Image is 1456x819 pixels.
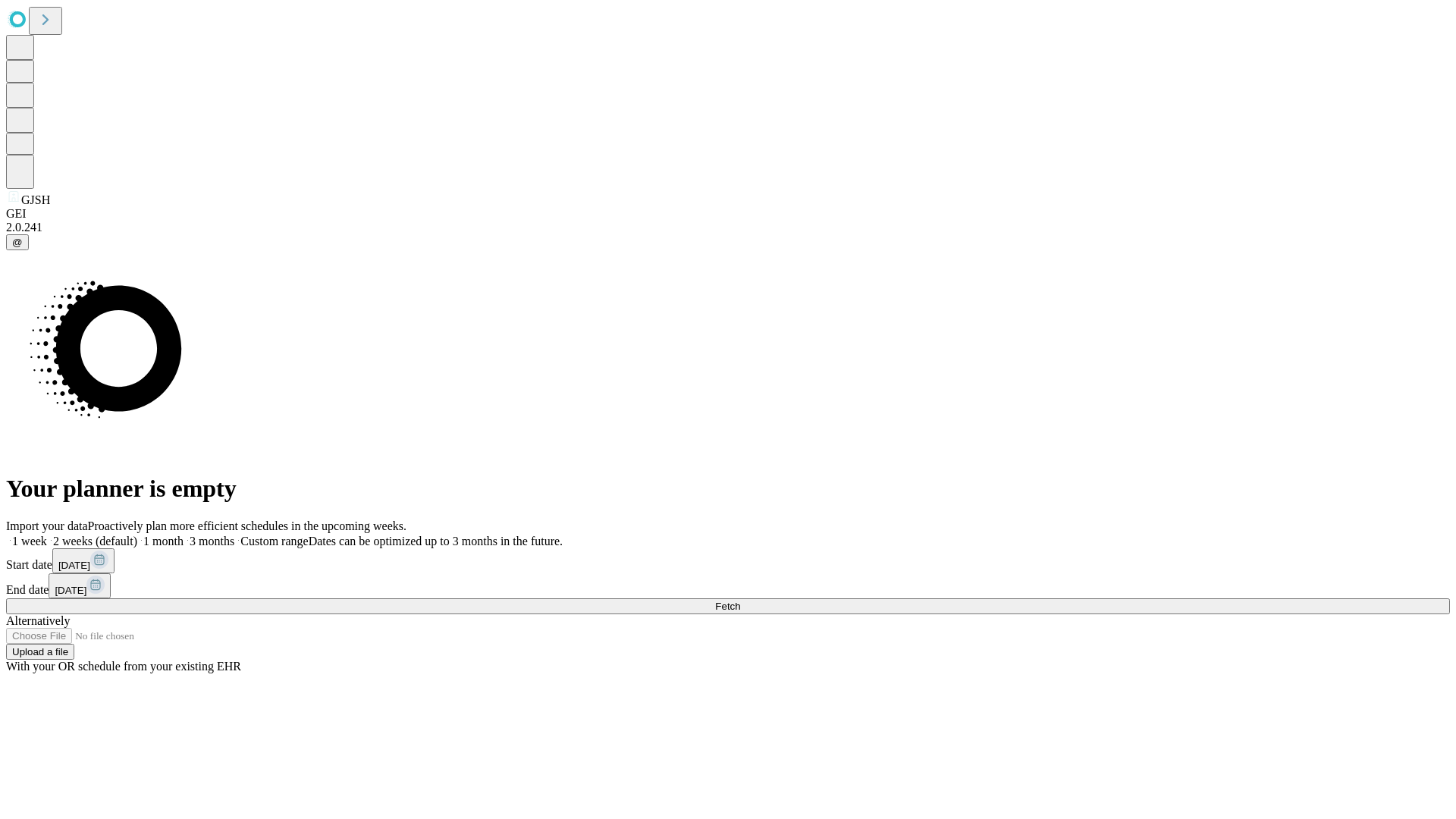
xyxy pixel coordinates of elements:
button: Upload a file [6,644,74,660]
span: Alternatively [6,614,70,627]
span: 2 weeks (default) [53,535,137,548]
span: Fetch [715,601,740,612]
span: Import your data [6,519,88,532]
button: [DATE] [52,548,115,573]
span: @ [12,237,23,248]
div: 2.0.241 [6,221,1450,234]
button: @ [6,234,29,250]
span: 1 week [12,535,47,548]
span: 1 month [143,535,184,548]
span: Custom range [240,535,308,548]
span: 3 months [190,535,234,548]
span: [DATE] [55,585,86,596]
div: Start date [6,548,1450,573]
button: Fetch [6,598,1450,614]
span: With your OR schedule from your existing EHR [6,660,241,673]
div: End date [6,573,1450,598]
h1: Your planner is empty [6,475,1450,503]
span: GJSH [21,193,50,206]
button: [DATE] [49,573,111,598]
div: GEI [6,207,1450,221]
span: Proactively plan more efficient schedules in the upcoming weeks. [88,519,406,532]
span: [DATE] [58,560,90,571]
span: Dates can be optimized up to 3 months in the future. [309,535,563,548]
